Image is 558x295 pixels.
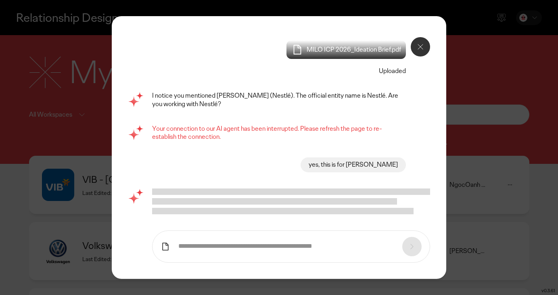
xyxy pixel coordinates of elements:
[309,161,398,169] div: yes, this is for [PERSON_NAME]
[307,46,401,54] span: MILO ICP 2026_Ideation Brief.pdf
[379,67,406,75] div: Uploaded
[291,44,401,56] a: MILO ICP 2026_Ideation Brief.pdf
[152,125,406,142] p: Your connection to our AI agent has been interrupted. Please refresh the page to re-establish the...
[152,92,406,109] p: I notice you mentioned [PERSON_NAME] (Nestlé). The official entity name is Nestlé. Are you workin...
